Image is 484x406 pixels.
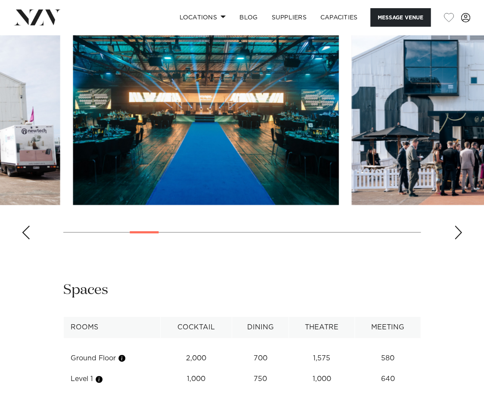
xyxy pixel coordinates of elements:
button: Message Venue [370,8,431,27]
td: Level 1 [64,369,161,390]
td: 580 [355,348,421,369]
td: 1,575 [289,348,355,369]
h2: Spaces [63,281,108,300]
a: Locations [172,8,233,27]
td: 2,000 [160,348,232,369]
img: nzv-logo.png [14,9,61,25]
td: 1,000 [289,369,355,390]
a: BLOG [233,8,264,27]
td: Ground Floor [64,348,161,369]
swiper-slide: 4 / 16 [73,10,339,205]
td: 1,000 [160,369,232,390]
th: Rooms [64,317,161,338]
td: 750 [232,369,289,390]
th: Theatre [289,317,355,338]
th: Dining [232,317,289,338]
th: Cocktail [160,317,232,338]
a: Capacities [313,8,365,27]
td: 700 [232,348,289,369]
a: SUPPLIERS [264,8,313,27]
td: 640 [355,369,421,390]
th: Meeting [355,317,421,338]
